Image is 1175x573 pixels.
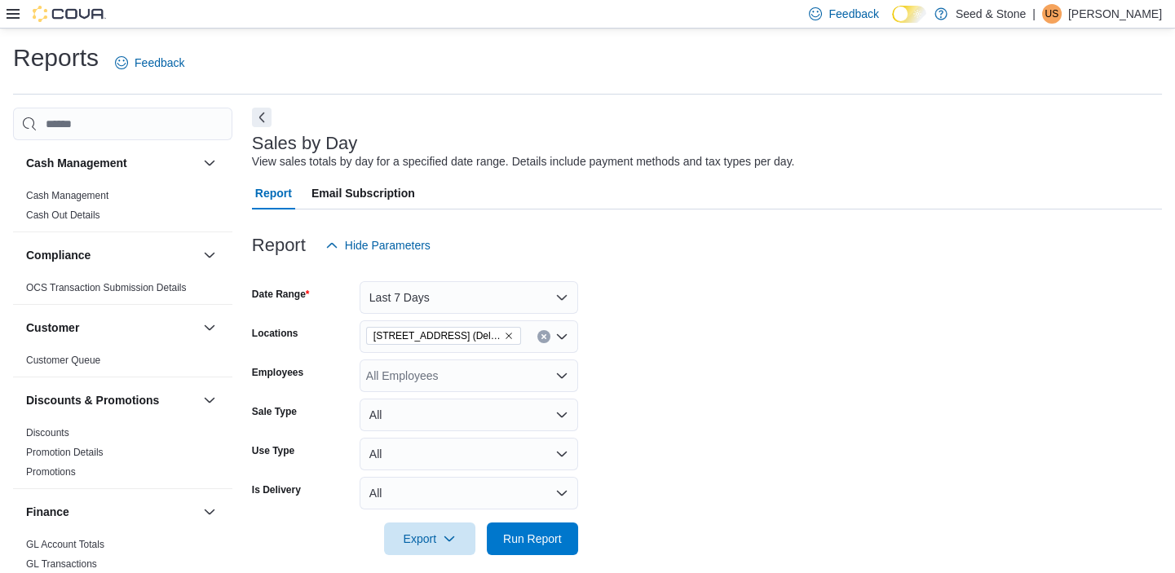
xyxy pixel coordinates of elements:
[828,6,878,22] span: Feedback
[26,465,76,478] span: Promotions
[26,209,100,222] span: Cash Out Details
[26,282,187,293] a: OCS Transaction Submission Details
[26,447,104,458] a: Promotion Details
[13,350,232,377] div: Customer
[311,177,415,209] span: Email Subscription
[200,502,219,522] button: Finance
[26,504,69,520] h3: Finance
[252,288,310,301] label: Date Range
[200,390,219,410] button: Discounts & Promotions
[252,327,298,340] label: Locations
[13,186,232,231] div: Cash Management
[26,466,76,478] a: Promotions
[26,504,197,520] button: Finance
[200,153,219,173] button: Cash Management
[1045,4,1059,24] span: US
[26,281,187,294] span: OCS Transaction Submission Details
[487,522,578,555] button: Run Report
[319,229,437,262] button: Hide Parameters
[360,399,578,431] button: All
[252,405,297,418] label: Sale Type
[26,539,104,550] a: GL Account Totals
[537,330,550,343] button: Clear input
[252,153,795,170] div: View sales totals by day for a specified date range. Details include payment methods and tax type...
[26,190,108,201] a: Cash Management
[255,177,292,209] span: Report
[384,522,475,555] button: Export
[360,281,578,314] button: Last 7 Days
[252,483,301,496] label: Is Delivery
[200,245,219,265] button: Compliance
[108,46,191,79] a: Feedback
[26,538,104,551] span: GL Account Totals
[13,42,99,74] h1: Reports
[1032,4,1036,24] p: |
[26,155,127,171] h3: Cash Management
[13,278,232,304] div: Compliance
[252,236,306,255] h3: Report
[26,446,104,459] span: Promotion Details
[252,366,303,379] label: Employees
[504,331,514,341] button: Remove 616 Chester Rd. (Delta) from selection in this group
[26,392,197,408] button: Discounts & Promotions
[26,355,100,366] a: Customer Queue
[26,558,97,571] span: GL Transactions
[13,423,232,488] div: Discounts & Promotions
[26,427,69,439] a: Discounts
[252,444,294,457] label: Use Type
[360,438,578,470] button: All
[1068,4,1162,24] p: [PERSON_NAME]
[26,320,197,336] button: Customer
[26,155,197,171] button: Cash Management
[956,4,1026,24] p: Seed & Stone
[200,318,219,337] button: Customer
[252,108,272,127] button: Next
[394,522,466,555] span: Export
[26,247,197,263] button: Compliance
[26,189,108,202] span: Cash Management
[503,531,562,547] span: Run Report
[26,426,69,439] span: Discounts
[892,6,926,23] input: Dark Mode
[26,558,97,570] a: GL Transactions
[26,209,100,221] a: Cash Out Details
[892,23,893,24] span: Dark Mode
[555,330,568,343] button: Open list of options
[26,354,100,367] span: Customer Queue
[555,369,568,382] button: Open list of options
[252,134,358,153] h3: Sales by Day
[366,327,521,345] span: 616 Chester Rd. (Delta)
[135,55,184,71] span: Feedback
[345,237,431,253] span: Hide Parameters
[33,6,106,22] img: Cova
[26,320,79,336] h3: Customer
[1042,4,1062,24] div: Upminderjit Singh
[373,328,501,344] span: [STREET_ADDRESS] (Delta)
[26,392,159,408] h3: Discounts & Promotions
[360,477,578,509] button: All
[26,247,91,263] h3: Compliance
